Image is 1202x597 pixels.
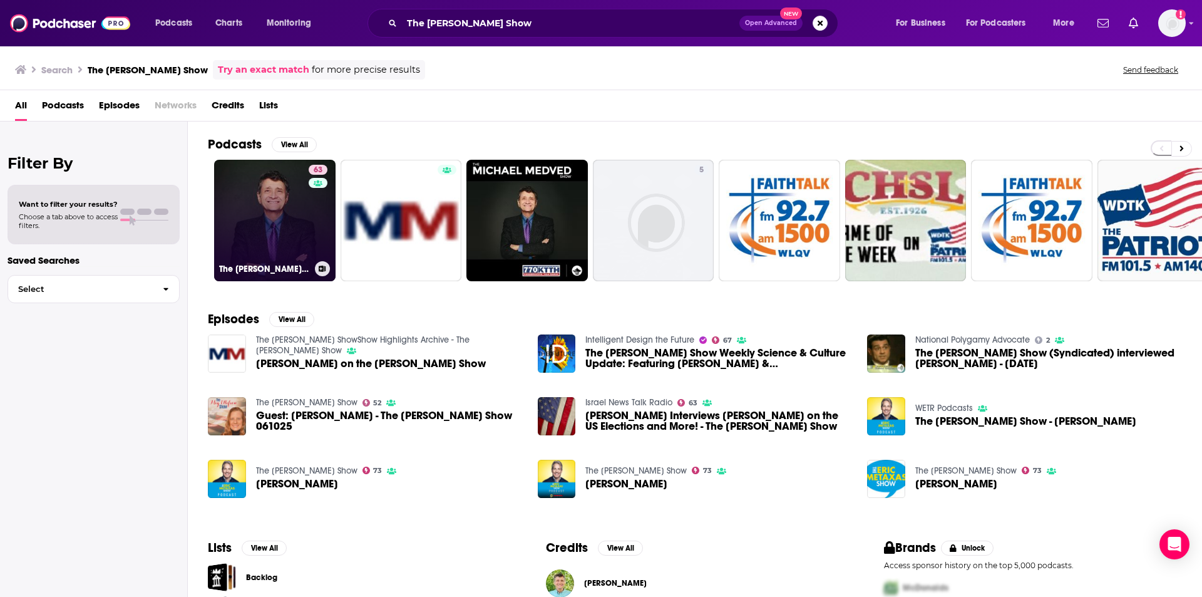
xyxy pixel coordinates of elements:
button: open menu [258,13,327,33]
button: View All [272,137,317,152]
a: The Meg Ellefson Show [256,397,357,408]
span: Choose a tab above to access filters. [19,212,118,230]
h2: Filter By [8,154,180,172]
a: Chris Christie on the Michael Medved Show [208,335,246,373]
span: Guest: [PERSON_NAME] - The [PERSON_NAME] Show 061025 [256,410,523,432]
span: Backlog [208,563,236,591]
a: The Eric Metaxas Show [915,465,1017,476]
h2: Brands [884,540,936,556]
img: Michael Medved [538,460,576,498]
a: Michael Medved [915,479,997,489]
a: EpisodesView All [208,311,314,327]
a: National Polygamy Advocate [915,335,1030,345]
button: Send feedback [1119,65,1182,75]
p: Saved Searches [8,254,180,266]
a: Michael Medved [584,578,647,588]
a: ListsView All [208,540,287,556]
button: open menu [887,13,961,33]
a: The Eric Metaxas Show - Michael Medved [867,397,905,435]
a: Show notifications dropdown [1092,13,1114,34]
a: Michael Medved [585,479,667,489]
a: Tamar Interviews Michael Medved on the US Elections and More! - The Tamar Yonah Show [585,410,852,432]
img: The Michael Medved Show Weekly Science & Culture Update: Featuring Stephen Meyer & Michael Shermer [538,335,576,373]
a: Lists [259,95,278,121]
a: 52 [362,399,382,407]
button: Open AdvancedNew [739,16,803,31]
a: 63 [677,399,697,407]
span: [PERSON_NAME] [915,479,997,489]
h2: Episodes [208,311,259,327]
a: 73 [362,467,383,474]
span: 2 [1046,338,1050,343]
button: View All [269,312,314,327]
h3: The [PERSON_NAME] Show [219,264,310,274]
span: For Business [896,14,945,32]
a: The Michael Medved Show (Syndicated) interviewed Mark Henkel - Nov 2007 [915,348,1182,369]
span: [PERSON_NAME] [256,479,338,489]
span: Podcasts [155,14,192,32]
a: The Eric Metaxas Show [256,465,357,476]
span: 63 [689,400,697,406]
div: Open Intercom Messenger [1159,529,1189,559]
h3: The [PERSON_NAME] Show [88,64,208,76]
span: The [PERSON_NAME] Show Weekly Science & Culture Update: Featuring [PERSON_NAME] & [PERSON_NAME] [585,348,852,369]
a: The Michael Medved ShowShow Highlights Archive - The Michael Medved Show [256,335,470,356]
a: Intelligent Design the Future [585,335,694,345]
img: Podchaser - Follow, Share and Rate Podcasts [10,11,130,35]
img: The Michael Medved Show (Syndicated) interviewed Mark Henkel - Nov 2007 [867,335,905,373]
a: The Eric Metaxas Show [585,465,687,476]
button: open menu [958,13,1044,33]
span: Want to filter your results? [19,200,118,209]
img: Michael Medved [208,460,246,498]
span: [PERSON_NAME] [585,479,667,489]
span: 5 [699,164,704,177]
span: Select [8,285,153,293]
h3: Search [41,64,73,76]
a: Chris Christie on the Michael Medved Show [256,358,486,369]
span: 73 [1033,468,1042,474]
a: Show notifications dropdown [1124,13,1143,34]
a: Michael Medved [867,460,905,498]
img: Guest: Michael Medved - The Meg Ellefson Show 061025 [208,397,246,435]
a: CreditsView All [546,540,643,556]
div: Search podcasts, credits, & more... [379,9,850,38]
a: Charts [207,13,250,33]
span: More [1053,14,1074,32]
a: 73 [692,467,712,474]
p: Access sponsor history on the top 5,000 podcasts. [884,561,1182,570]
a: All [15,95,27,121]
button: Show profile menu [1158,9,1186,37]
a: Backlog [246,571,277,584]
a: Credits [212,95,244,121]
a: 63 [309,165,327,175]
a: Guest: Michael Medved - The Meg Ellefson Show 061025 [256,410,523,432]
button: Unlock [941,541,994,556]
a: 67 [712,336,732,344]
h2: Credits [546,540,588,556]
span: 52 [373,400,381,406]
a: The Eric Metaxas Show - Michael Medved [915,416,1136,427]
a: 2 [1035,336,1050,344]
a: WETR Podcasts [915,403,973,413]
span: Podcasts [42,95,84,121]
a: 5 [593,160,714,281]
h2: Podcasts [208,137,262,152]
a: 5 [694,165,709,175]
span: McDonalds [903,583,948,593]
img: Tamar Interviews Michael Medved on the US Elections and More! - The Tamar Yonah Show [538,397,576,435]
a: Try an exact match [218,63,309,77]
span: New [780,8,803,19]
span: Logged in as SkyHorsePub35 [1158,9,1186,37]
span: [PERSON_NAME] Interviews [PERSON_NAME] on the US Elections and More! - The [PERSON_NAME] Show [585,410,852,432]
span: 73 [703,468,712,474]
a: 73 [1022,467,1042,474]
